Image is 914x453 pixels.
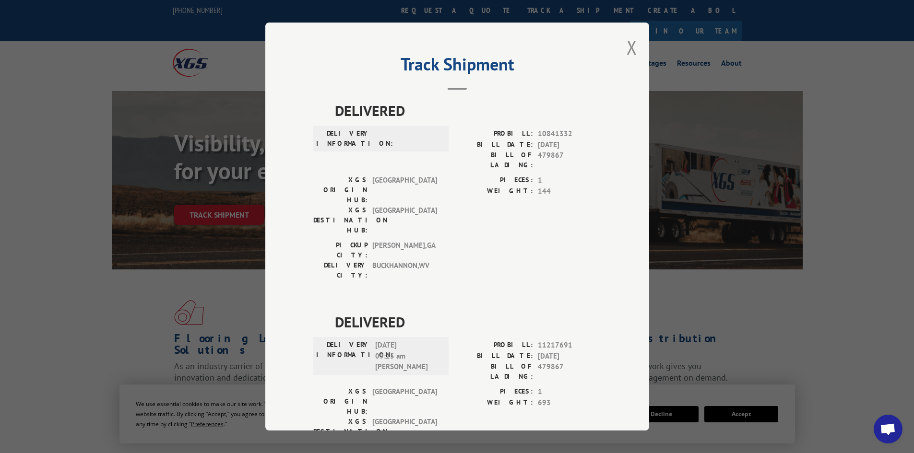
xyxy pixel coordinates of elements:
[335,311,601,333] span: DELIVERED
[627,35,637,60] button: Close modal
[457,139,533,151] label: BILL DATE:
[313,205,368,235] label: XGS DESTINATION HUB:
[538,175,601,186] span: 1
[457,340,533,351] label: PROBILL:
[538,340,601,351] span: 11217691
[457,386,533,397] label: PIECES:
[457,150,533,170] label: BILL OF LADING:
[538,397,601,408] span: 693
[538,361,601,382] span: 479867
[457,175,533,186] label: PIECES:
[313,58,601,76] h2: Track Shipment
[372,260,437,280] span: BUCKHANNON , WV
[457,361,533,382] label: BILL OF LADING:
[538,150,601,170] span: 479867
[375,340,440,372] span: [DATE] 09:25 am [PERSON_NAME]
[457,128,533,139] label: PROBILL:
[316,340,370,372] label: DELIVERY INFORMATION:
[335,100,601,121] span: DELIVERED
[457,186,533,197] label: WEIGHT:
[457,397,533,408] label: WEIGHT:
[538,128,601,139] span: 10841332
[372,205,437,235] span: [GEOGRAPHIC_DATA]
[313,175,368,205] label: XGS ORIGIN HUB:
[538,186,601,197] span: 144
[313,240,368,260] label: PICKUP CITY:
[316,128,370,149] label: DELIVERY INFORMATION:
[874,415,902,443] div: Open chat
[313,260,368,280] label: DELIVERY CITY:
[457,351,533,362] label: BILL DATE:
[372,417,437,447] span: [GEOGRAPHIC_DATA]
[313,417,368,447] label: XGS DESTINATION HUB:
[313,386,368,417] label: XGS ORIGIN HUB:
[538,386,601,397] span: 1
[372,386,437,417] span: [GEOGRAPHIC_DATA]
[372,240,437,260] span: [PERSON_NAME] , GA
[538,139,601,151] span: [DATE]
[372,175,437,205] span: [GEOGRAPHIC_DATA]
[538,351,601,362] span: [DATE]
